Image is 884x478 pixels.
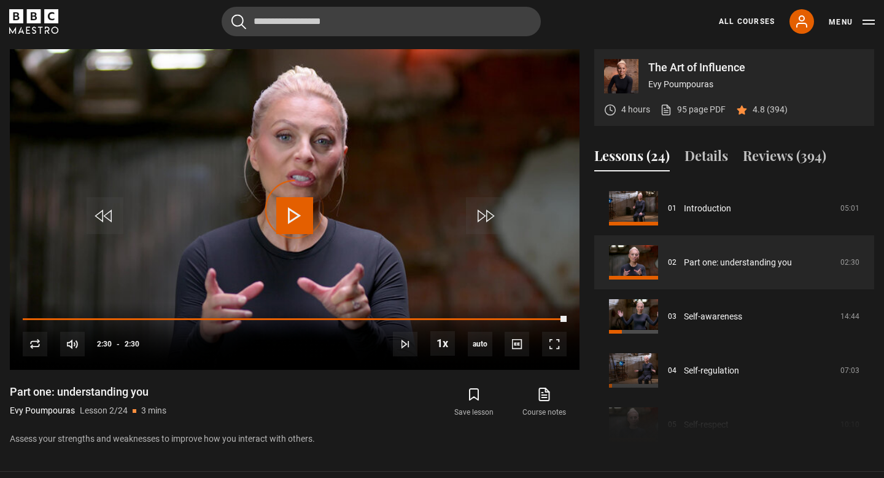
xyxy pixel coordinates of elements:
[231,14,246,29] button: Submit the search query
[10,49,580,370] video-js: Video Player
[743,146,826,171] button: Reviews (394)
[125,333,139,355] span: 2:30
[753,103,788,116] p: 4.8 (394)
[719,16,775,27] a: All Courses
[684,364,739,377] a: Self-regulation
[684,146,728,171] button: Details
[430,331,455,356] button: Playback Rate
[117,340,120,348] span: -
[542,332,567,356] button: Fullscreen
[594,146,670,171] button: Lessons (24)
[393,332,417,356] button: Next Lesson
[648,78,864,91] p: Evy Poumpouras
[684,202,731,215] a: Introduction
[439,385,509,420] button: Save lesson
[829,16,875,28] button: Toggle navigation
[660,103,726,116] a: 95 page PDF
[10,385,166,399] h1: Part one: understanding you
[80,404,128,417] p: Lesson 2/24
[510,385,580,420] a: Course notes
[23,318,567,321] div: Progress Bar
[9,9,58,34] svg: BBC Maestro
[684,310,742,323] a: Self-awareness
[505,332,529,356] button: Captions
[10,433,580,445] p: Assess your strengths and weaknesses to improve how you interact with others.
[468,332,492,356] span: auto
[648,62,864,73] p: The Art of Influence
[222,7,541,36] input: Search
[10,404,75,417] p: Evy Poumpouras
[141,404,166,417] p: 3 mins
[23,332,47,356] button: Replay
[468,332,492,356] div: Current quality: 360p
[97,333,112,355] span: 2:30
[60,332,85,356] button: Mute
[684,256,792,269] a: Part one: understanding you
[621,103,650,116] p: 4 hours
